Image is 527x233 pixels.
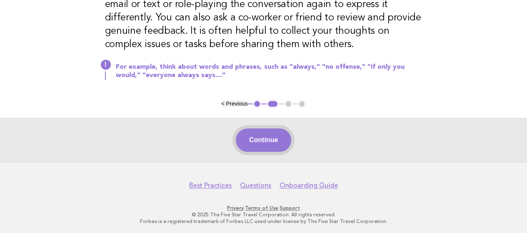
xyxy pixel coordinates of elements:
button: < Previous [221,100,247,107]
button: 2 [267,100,279,108]
p: · · [12,205,515,211]
a: Questions [240,181,271,190]
a: Terms of Use [245,205,278,211]
a: Privacy [227,205,244,211]
a: Support [280,205,300,211]
a: Best Practices [189,181,232,190]
p: Forbes is a registered trademark of Forbes LLC used under license by The Five Star Travel Corpora... [12,218,515,225]
button: 1 [253,100,261,108]
p: © 2025 The Five Star Travel Corporation. All rights reserved. [12,211,515,218]
p: For example, think about words and phrases, such as "always," "no offense," "if only you would," ... [116,63,422,80]
a: Onboarding Guide [280,181,338,190]
button: Continue [236,128,291,152]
